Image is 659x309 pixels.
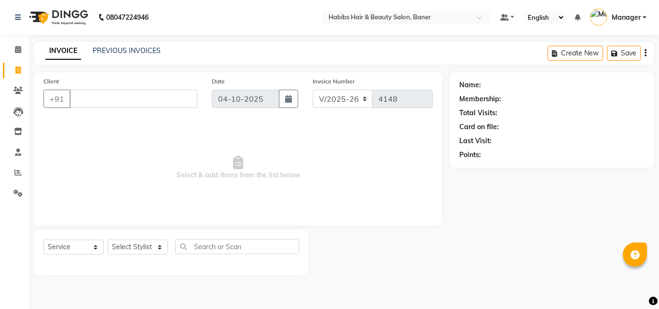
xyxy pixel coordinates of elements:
span: Select & add items from the list below [43,120,433,216]
div: Card on file: [459,122,499,132]
div: Membership: [459,94,501,104]
iframe: chat widget [618,270,649,299]
span: Manager [612,13,641,23]
a: PREVIOUS INVOICES [93,46,161,55]
button: +91 [43,90,70,108]
label: Date [212,77,225,86]
b: 08047224946 [106,4,149,31]
label: Client [43,77,59,86]
img: Manager [590,9,607,26]
a: INVOICE [45,42,81,60]
div: Name: [459,80,481,90]
div: Last Visit: [459,136,492,146]
div: Total Visits: [459,108,497,118]
button: Create New [548,46,603,61]
label: Invoice Number [313,77,355,86]
div: Points: [459,150,481,160]
img: logo [25,4,91,31]
button: Save [607,46,641,61]
input: Search or Scan [175,239,299,254]
input: Search by Name/Mobile/Email/Code [69,90,197,108]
